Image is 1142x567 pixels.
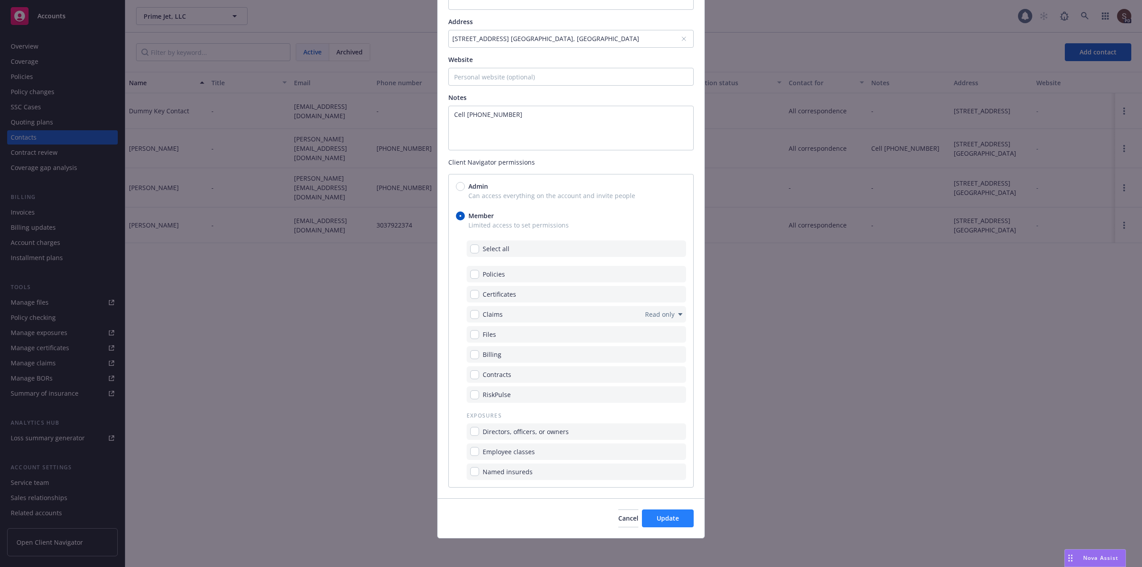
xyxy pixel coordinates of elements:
[448,93,467,102] span: Notes
[448,17,473,26] span: Address
[645,310,674,319] span: Read only
[483,370,511,379] span: Contracts
[483,350,501,359] span: Billing
[456,211,465,220] input: Member
[456,191,686,200] span: Can access everything on the account and invite people
[483,330,496,339] span: Files
[483,390,511,399] span: RiskPulse
[483,447,535,456] span: Employee classes
[618,509,638,527] button: Cancel
[483,310,503,319] span: Claims
[448,157,694,167] span: Client Navigator permissions
[456,182,465,191] input: Admin
[448,55,473,64] span: Website
[468,182,488,191] span: Admin
[483,269,505,279] span: Policies
[483,467,533,476] span: Named insureds
[452,34,681,43] div: [STREET_ADDRESS] [GEOGRAPHIC_DATA], [GEOGRAPHIC_DATA]
[468,211,494,220] span: Member
[467,406,686,419] span: Exposures
[618,514,638,522] span: Cancel
[1065,550,1076,567] div: Drag to move
[448,106,694,150] textarea: Cell [PHONE_NUMBER]
[483,290,516,299] span: Certificates
[1083,554,1118,562] span: Nova Assist
[448,68,694,86] input: Personal website (optional)
[657,514,679,522] span: Update
[483,244,509,253] span: Select all
[642,509,694,527] button: Update
[1064,549,1126,567] button: Nova Assist
[456,220,686,230] span: Limited access to set permissions
[448,30,694,48] button: [STREET_ADDRESS] [GEOGRAPHIC_DATA], [GEOGRAPHIC_DATA]
[483,427,569,436] span: Directors, officers, or owners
